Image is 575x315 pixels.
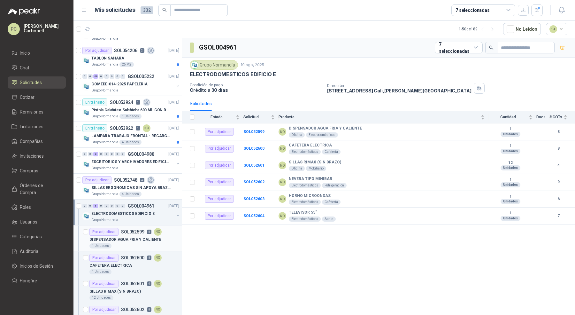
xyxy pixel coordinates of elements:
[20,248,38,255] span: Auditoria
[199,43,238,52] h3: GSOL004961
[190,60,238,70] div: Grupo Normandía
[154,306,162,313] div: NO
[20,233,42,240] span: Categorías
[110,74,114,79] div: 0
[82,98,107,106] div: En tránsito
[82,57,90,65] img: Company Logo
[82,135,90,142] img: Company Logo
[147,256,151,260] p: 8
[546,23,568,35] button: 14
[488,144,533,149] b: 1
[503,23,541,35] button: No Leídos
[489,45,494,50] span: search
[73,251,182,277] a: Por adjudicarSOL0526008NOCAFETERA ELECTRICA1 Unidades
[8,121,66,133] a: Licitaciones
[143,124,150,132] div: NO
[20,153,44,160] span: Invitaciones
[91,166,118,171] p: Grupo Normandía
[89,269,111,274] div: 1 Unidades
[289,149,321,154] div: Electrodomésticos
[241,62,264,68] p: 19 ago, 2025
[91,185,171,191] p: SILLAS ERGONOMICAS SIN APOYA BRAZOS
[549,129,567,135] b: 8
[82,83,90,91] img: Company Logo
[82,150,180,171] a: 0 0 2 0 0 0 0 0 GSOL004988[DATE] Company LogoESCRITORIOS Y ARCHIVADORES EDIFICIO EGrupo Normandía
[20,167,38,174] span: Compras
[93,204,98,208] div: 6
[191,61,198,68] img: Company Logo
[306,166,326,171] div: Mobiliario
[73,174,182,200] a: Por adjudicarSOL0527484[DATE] Company LogoSILLAS ERGONOMICAS SIN APOYA BRAZOSGrupo Normandía4 Uni...
[279,178,286,186] div: NO
[128,204,154,208] p: GSOL004961
[147,230,151,234] p: 8
[121,256,144,260] p: SOL052600
[289,143,332,148] b: CAFETERA ELECTRICA
[73,225,182,251] a: Por adjudicarSOL0525998NODISPENSADOR AGUA FRIA Y CALIENTE1 Unidades
[91,217,118,223] p: Grupo Normandía
[279,111,488,123] th: Producto
[73,96,182,122] a: En tránsitoSOL0539241[DATE] Company LogoPistola Calafateo Salchicha 600 Ml. CON BOQUILLAGrupo Nor...
[289,217,321,222] div: Electrodomésticos
[82,176,111,184] div: Por adjudicar
[20,263,53,270] span: Inicios de Sesión
[120,152,125,156] div: 0
[8,165,66,177] a: Compras
[190,100,212,107] div: Solicitudes
[243,180,264,184] b: SOL052602
[168,203,179,209] p: [DATE]
[8,231,66,243] a: Categorías
[243,163,264,168] a: SOL052601
[147,307,151,312] p: 9
[82,73,180,93] a: 0 0 88 0 0 0 0 0 GSOL005222[DATE] Company LogoCOMEDE-014-2025 PAPELERIAGrupo Normandía
[205,145,234,153] div: Por adjudicar
[322,149,341,154] div: Cafetería
[110,126,133,130] p: SOL053922
[205,195,234,203] div: Por adjudicar
[128,152,154,156] p: GSOL004988
[289,177,332,182] b: NEVERA TIPO MINIBAR
[99,152,103,156] div: 0
[82,212,90,220] img: Company Logo
[89,254,119,262] div: Por adjudicar
[205,212,234,220] div: Por adjudicar
[20,108,43,115] span: Remisiones
[279,128,286,136] div: NO
[91,55,124,61] p: TABLON SAHARA
[289,183,321,188] div: Electrodomésticos
[8,179,66,199] a: Órdenes de Compra
[8,76,66,89] a: Solicitudes
[501,149,520,154] div: Unidades
[82,202,180,223] a: 0 0 6 0 0 0 0 0 GSOL004961[DATE] Company LogoELECTRODOMESTICOS EDIFICIO EGrupo Normandía
[89,306,119,313] div: Por adjudicar
[20,94,34,101] span: Cotizar
[279,145,286,153] div: NO
[20,138,43,145] span: Compañías
[73,277,182,303] a: Por adjudicarSOL0526014NOSILLAS RIMAX (SIN BRAZO)12 Unidades
[488,115,527,119] span: Cantidad
[136,100,140,105] p: 1
[20,123,43,130] span: Licitaciones
[168,177,179,183] p: [DATE]
[322,200,341,205] div: Cafetería
[243,146,264,151] a: SOL052600
[91,211,155,217] p: ELECTRODOMESTICOS EDIFICIO E
[488,211,533,216] b: 1
[488,161,533,166] b: 12
[104,204,109,208] div: 0
[88,74,93,79] div: 0
[8,260,66,272] a: Inicios de Sesión
[549,162,567,169] b: 4
[488,127,533,132] b: 1
[8,201,66,213] a: Roles
[190,87,322,93] p: Crédito a 30 días
[82,204,87,208] div: 0
[88,152,93,156] div: 0
[243,197,264,201] b: SOL052603
[82,152,87,156] div: 0
[501,182,520,187] div: Unidades
[168,74,179,80] p: [DATE]
[104,74,109,79] div: 0
[20,182,60,196] span: Órdenes de Compra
